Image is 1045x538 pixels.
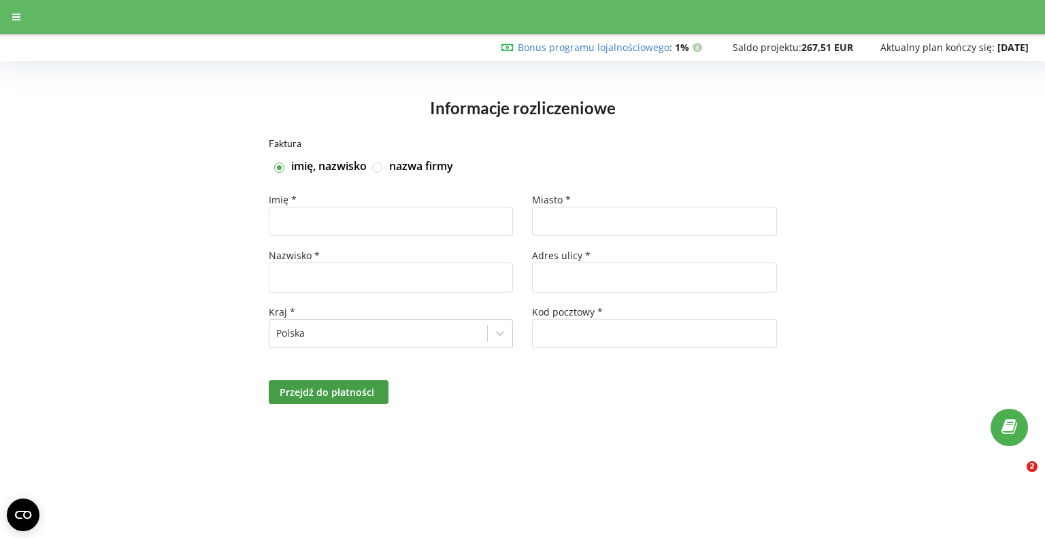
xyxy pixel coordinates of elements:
button: Przejdź do płatności [269,380,388,404]
font: 267,51 EUR [801,41,853,54]
font: Informacje rozliczeniowe [430,98,616,118]
font: Przejdź do płatności [280,386,374,399]
font: Miasto * [532,193,571,206]
font: Faktura [269,137,301,149]
font: [DATE] [997,41,1029,54]
font: Kod pocztowy * [532,305,603,318]
button: Open CMP widget [7,499,39,531]
font: : [669,41,672,54]
font: Aktualny plan kończy się: [880,41,995,54]
font: imię, nazwisko [291,158,367,173]
span: 2 [1027,461,1038,472]
font: 1% [675,41,689,54]
font: Kraj * [269,305,295,318]
font: Nazwisko * [269,249,320,262]
a: Bonus programu lojalnościowego [518,41,669,54]
font: nazwa firmy [389,158,453,173]
font: Imię * [269,193,297,206]
iframe: Intercom live chat [999,461,1031,494]
font: Adres ulicy * [532,249,591,262]
font: Saldo projektu: [733,41,801,54]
